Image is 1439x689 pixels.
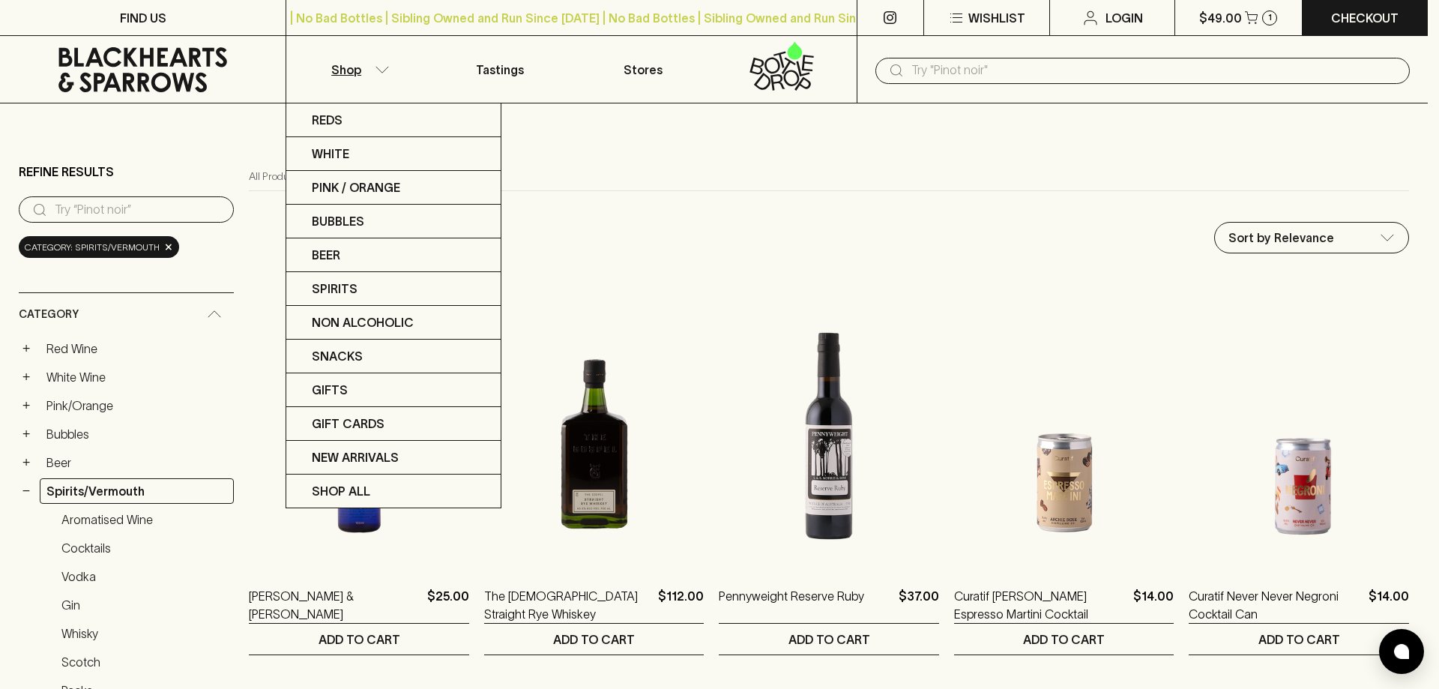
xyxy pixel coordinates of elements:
a: Bubbles [286,205,501,238]
p: Beer [312,246,340,264]
p: Bubbles [312,212,364,230]
a: Snacks [286,340,501,373]
a: Gift Cards [286,407,501,441]
p: Spirits [312,280,358,298]
p: Pink / Orange [312,178,400,196]
a: Beer [286,238,501,272]
a: New Arrivals [286,441,501,475]
a: White [286,137,501,171]
a: Pink / Orange [286,171,501,205]
p: Gift Cards [312,415,384,433]
p: Non Alcoholic [312,313,414,331]
a: Non Alcoholic [286,306,501,340]
p: Gifts [312,381,348,399]
p: SHOP ALL [312,482,370,500]
img: bubble-icon [1394,644,1409,659]
p: Snacks [312,347,363,365]
p: Reds [312,111,343,129]
a: Reds [286,103,501,137]
a: Spirits [286,272,501,306]
p: White [312,145,349,163]
a: SHOP ALL [286,475,501,508]
p: New Arrivals [312,448,399,466]
a: Gifts [286,373,501,407]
